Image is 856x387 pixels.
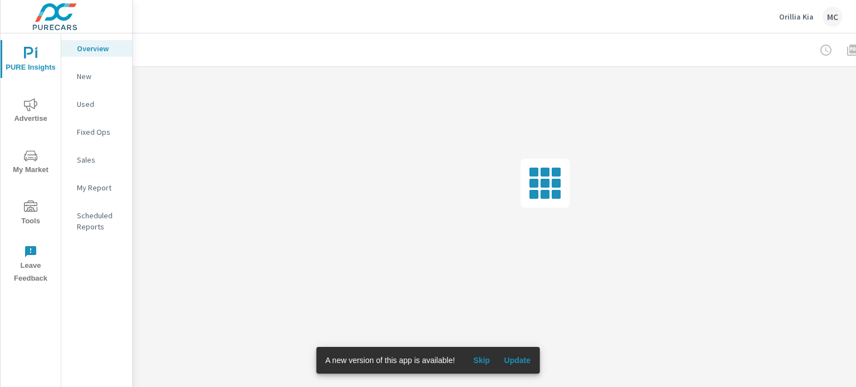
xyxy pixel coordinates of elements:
div: MC [823,7,843,27]
div: Sales [61,151,132,168]
div: Scheduled Reports [61,207,132,235]
p: Scheduled Reports [77,210,123,232]
span: My Market [4,149,57,177]
div: My Report [61,179,132,196]
button: Update [499,351,535,369]
span: Tools [4,200,57,228]
span: Update [504,355,531,365]
p: Fixed Ops [77,126,123,138]
span: PURE Insights [4,47,57,74]
span: Skip [468,355,495,365]
p: Overview [77,43,123,54]
div: nav menu [1,33,61,290]
div: Fixed Ops [61,124,132,140]
button: Skip [464,351,499,369]
p: Orillia Kia [779,12,814,22]
p: Sales [77,154,123,165]
p: New [77,71,123,82]
span: A new version of this app is available! [325,356,455,365]
p: My Report [77,182,123,193]
div: Overview [61,40,132,57]
span: Advertise [4,98,57,125]
div: Used [61,96,132,112]
p: Used [77,99,123,110]
div: New [61,68,132,85]
span: Leave Feedback [4,245,57,285]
